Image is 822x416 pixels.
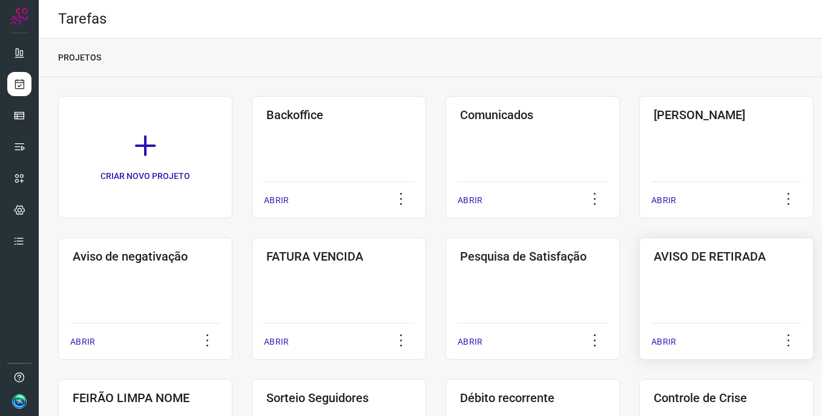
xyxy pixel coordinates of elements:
[460,391,605,405] h3: Débito recorrente
[58,51,101,64] p: PROJETOS
[460,108,605,122] h3: Comunicados
[12,394,27,409] img: 688dd65d34f4db4d93ce8256e11a8269.jpg
[100,170,190,183] p: CRIAR NOVO PROJETO
[264,194,289,207] p: ABRIR
[58,10,107,28] h2: Tarefas
[264,336,289,348] p: ABRIR
[654,391,799,405] h3: Controle de Crise
[654,108,799,122] h3: [PERSON_NAME]
[73,391,218,405] h3: FEIRÃO LIMPA NOME
[70,336,95,348] p: ABRIR
[651,194,676,207] p: ABRIR
[651,336,676,348] p: ABRIR
[460,249,605,264] h3: Pesquisa de Satisfação
[266,391,412,405] h3: Sorteio Seguidores
[458,194,482,207] p: ABRIR
[10,7,28,25] img: Logo
[266,108,412,122] h3: Backoffice
[266,249,412,264] h3: FATURA VENCIDA
[458,336,482,348] p: ABRIR
[654,249,799,264] h3: AVISO DE RETIRADA
[73,249,218,264] h3: Aviso de negativação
